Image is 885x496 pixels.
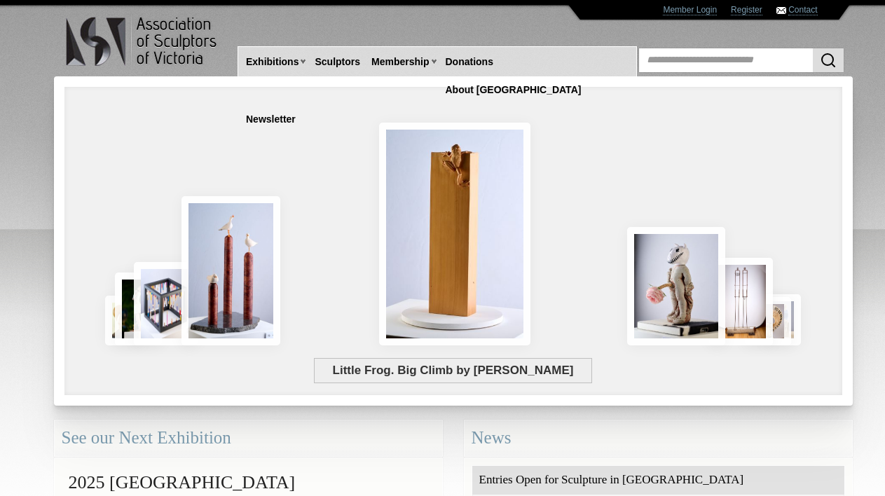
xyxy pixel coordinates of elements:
[314,358,592,383] span: Little Frog. Big Climb by [PERSON_NAME]
[788,5,817,15] a: Contact
[776,7,786,14] img: Contact ASV
[663,5,717,15] a: Member Login
[366,49,434,75] a: Membership
[440,49,499,75] a: Donations
[240,106,301,132] a: Newsletter
[181,196,281,345] img: Rising Tides
[240,49,304,75] a: Exhibitions
[379,123,530,345] img: Little Frog. Big Climb
[54,420,443,457] div: See our Next Exhibition
[65,14,219,69] img: logo.png
[709,258,773,345] img: Swingers
[627,227,726,345] img: Let There Be Light
[820,52,837,69] img: Search
[309,49,366,75] a: Sculptors
[731,5,762,15] a: Register
[464,420,853,457] div: News
[472,466,844,495] div: Entries Open for Sculpture in [GEOGRAPHIC_DATA]
[440,77,587,103] a: About [GEOGRAPHIC_DATA]
[764,294,801,345] img: Waiting together for the Home coming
